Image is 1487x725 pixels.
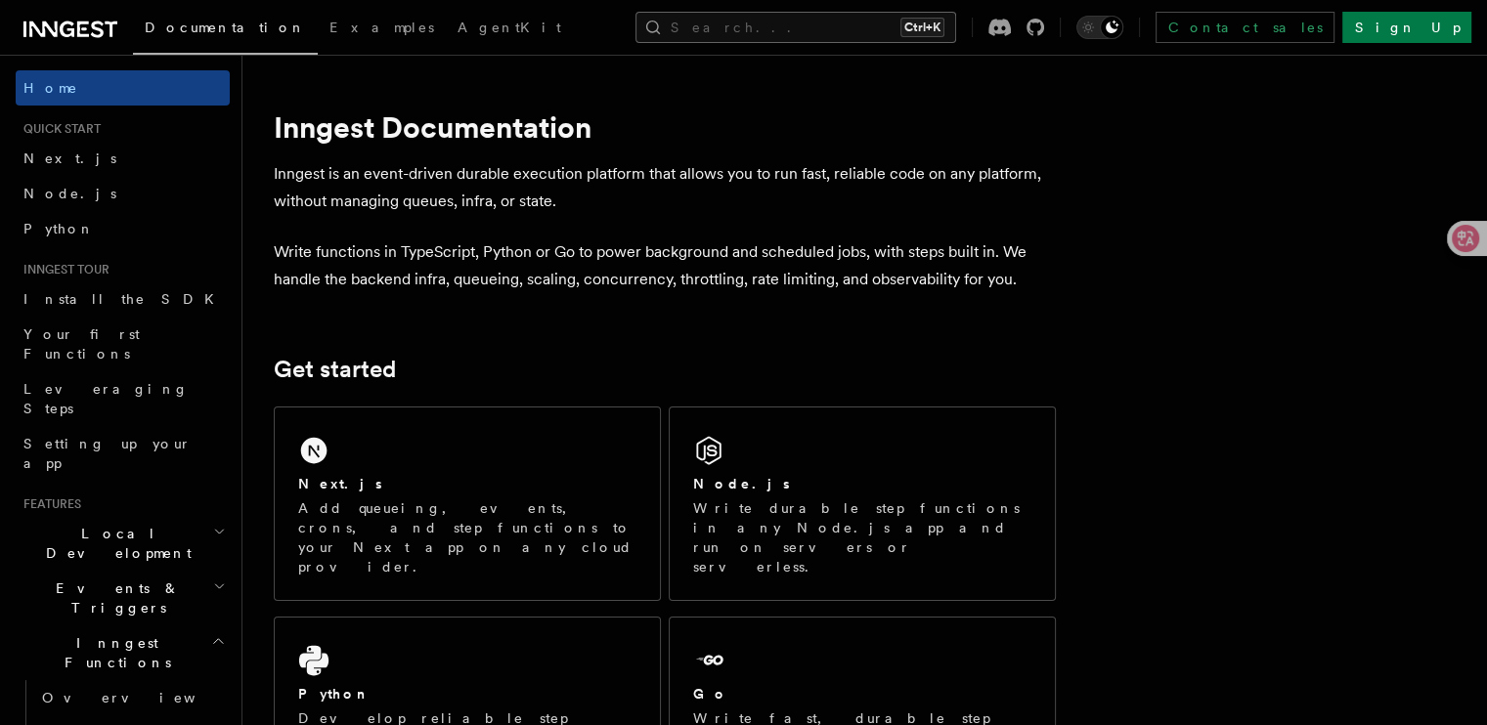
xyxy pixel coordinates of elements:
a: Node.js [16,176,230,211]
a: Next.js [16,141,230,176]
p: Write functions in TypeScript, Python or Go to power background and scheduled jobs, with steps bu... [274,238,1056,293]
p: Write durable step functions in any Node.js app and run on servers or serverless. [693,498,1031,576]
a: Leveraging Steps [16,371,230,426]
a: Setting up your app [16,426,230,481]
span: Next.js [23,150,116,166]
h1: Inngest Documentation [274,109,1056,145]
span: Overview [42,690,243,705]
span: Features [16,496,81,512]
span: Inngest Functions [16,633,211,672]
span: Local Development [16,524,213,563]
span: Python [23,221,95,236]
a: Install the SDK [16,281,230,317]
span: Quick start [16,121,101,137]
a: Overview [34,680,230,715]
a: Sign Up [1342,12,1471,43]
a: Your first Functions [16,317,230,371]
button: Toggle dark mode [1076,16,1123,39]
p: Inngest is an event-driven durable execution platform that allows you to run fast, reliable code ... [274,160,1056,215]
span: Documentation [145,20,306,35]
span: AgentKit [458,20,561,35]
span: Node.js [23,186,116,201]
h2: Next.js [298,474,382,493]
h2: Go [693,684,728,704]
span: Examples [329,20,434,35]
span: Install the SDK [23,291,226,307]
a: Node.jsWrite durable step functions in any Node.js app and run on servers or serverless. [669,406,1056,601]
a: Examples [318,6,446,53]
a: Python [16,211,230,246]
button: Inngest Functions [16,625,230,680]
button: Local Development [16,516,230,571]
button: Search...Ctrl+K [635,12,956,43]
a: AgentKit [446,6,573,53]
span: Inngest tour [16,262,109,277]
kbd: Ctrl+K [900,18,944,37]
span: Setting up your app [23,436,192,471]
span: Leveraging Steps [23,381,189,416]
span: Your first Functions [23,326,140,362]
h2: Node.js [693,474,790,493]
h2: Python [298,684,371,704]
a: Documentation [133,6,318,55]
span: Home [23,78,78,98]
p: Add queueing, events, crons, and step functions to your Next app on any cloud provider. [298,498,636,576]
button: Events & Triggers [16,571,230,625]
a: Next.jsAdd queueing, events, crons, and step functions to your Next app on any cloud provider. [274,406,661,601]
span: Events & Triggers [16,578,213,618]
a: Get started [274,356,396,383]
a: Contact sales [1156,12,1334,43]
a: Home [16,70,230,106]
